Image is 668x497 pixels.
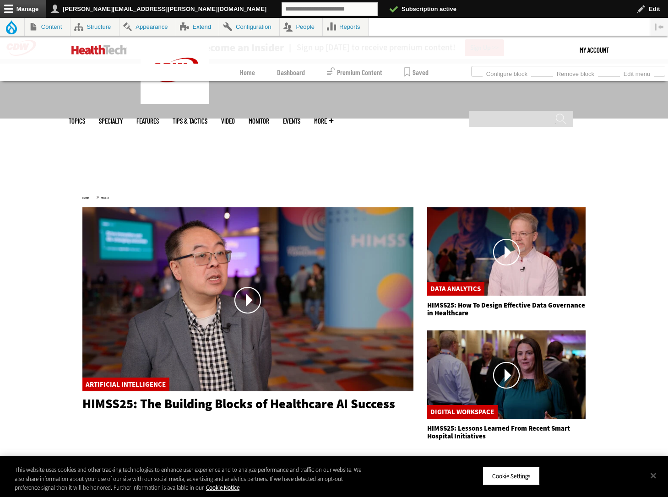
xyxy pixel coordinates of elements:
[219,18,279,36] a: Configuration
[82,395,395,412] a: HIMSS25: The Building Blocks of Healthcare AI Success
[314,118,333,124] span: More
[280,18,323,36] a: People
[249,118,269,124] a: MonITor
[620,68,654,78] a: Edit menu
[240,64,255,81] a: Home
[173,118,207,124] a: Tips & Tactics
[553,68,598,78] a: Remove block
[101,196,109,200] span: Video
[327,64,382,81] a: Premium Content
[119,18,176,36] a: Appearance
[82,207,413,391] img: Dr. Eric Poon
[427,424,570,441] a: HIMSS25: Lessons Learned From Recent Smart Hospital Initiatives
[427,330,586,419] img: HIMSS Thumbnail
[427,330,586,420] a: HIMSS Thumbnail
[283,118,300,124] a: Events
[206,484,239,492] a: More information about your privacy
[404,64,429,81] a: Saved
[82,193,586,200] div: »
[650,18,668,36] button: Vertical orientation
[71,18,119,36] a: Structure
[430,284,481,293] a: Data Analytics
[427,207,586,297] a: HIMSS Thumbnail
[323,18,368,36] a: Reports
[483,68,531,78] a: Configure block
[430,407,494,416] a: Digital Workspace
[141,97,209,106] a: CDW
[15,465,367,492] div: This website uses cookies and other tracking technologies to enhance user experience and to analy...
[25,18,70,36] a: Content
[221,118,235,124] a: Video
[136,118,159,124] a: Features
[427,207,586,296] img: HIMSS Thumbnail
[580,36,609,64] div: User menu
[82,207,413,393] a: Dr. Eric Poon
[277,64,305,81] a: Dashboard
[69,118,85,124] span: Topics
[99,118,123,124] span: Specialty
[427,301,585,318] a: HIMSS25: How To Design Effective Data Governance in Healthcare
[483,466,540,486] button: Cookie Settings
[176,18,219,36] a: Extend
[580,36,609,64] a: My Account
[82,196,89,200] a: Home
[86,380,166,389] a: Artificial Intelligence
[643,465,663,486] button: Close
[71,45,127,54] img: Home
[141,36,209,104] img: Home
